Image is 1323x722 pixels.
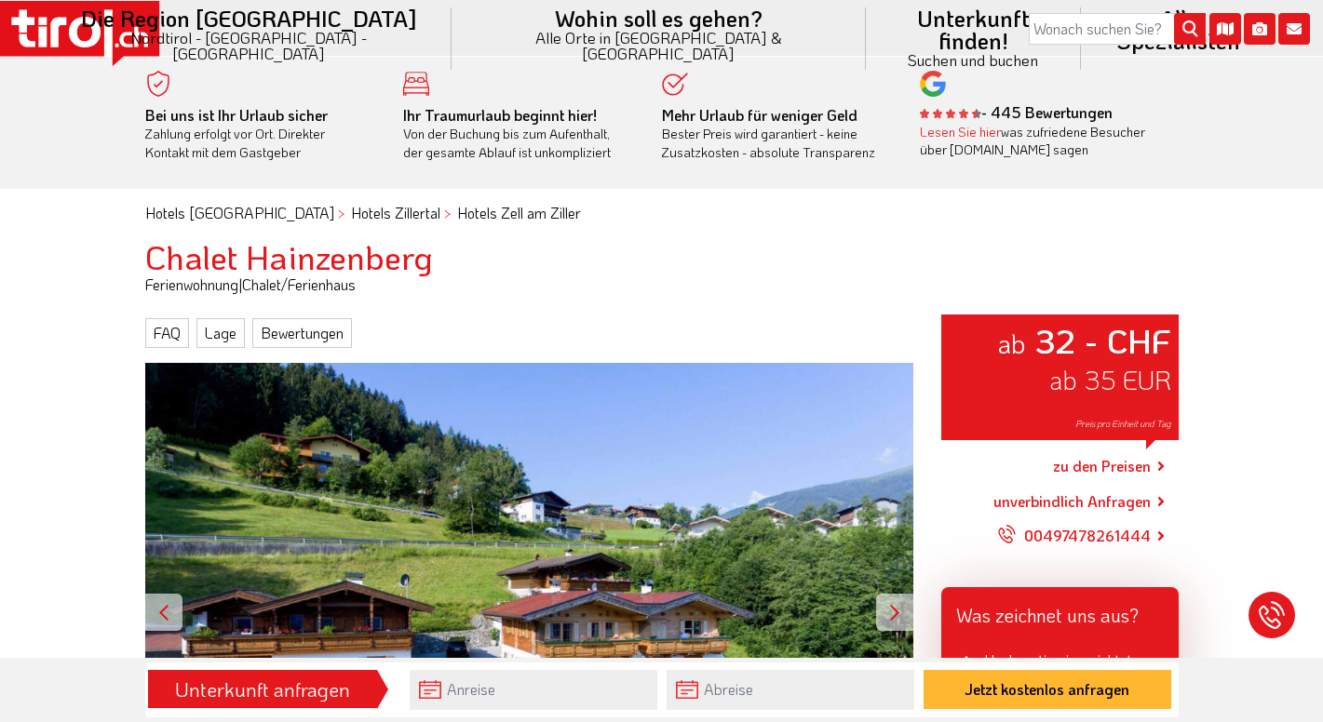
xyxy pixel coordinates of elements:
a: Hotels Zillertal [351,203,440,222]
small: Suchen und buchen [888,52,1059,68]
span: Preis pro Einheit und Tag [1075,418,1171,430]
div: Unterkunft anfragen [154,674,371,705]
b: Mehr Urlaub für weniger Geld [662,105,857,125]
b: Bei uns ist Ihr Urlaub sicher [145,105,328,125]
div: Bester Preis wird garantiert - keine Zusatzkosten - absolute Transparenz [662,106,893,162]
div: Ferienwohnung Chalet/Ferienhaus [131,274,1193,295]
i: Fotogalerie [1244,13,1276,45]
span: | [238,274,242,294]
span: ab 35 EUR [1049,363,1171,396]
strong: 32 - CHF [1034,318,1171,362]
li: Hochwertig eingerichtete Chalet zum Alleinbewohnen für max. 10 Personen [956,650,1164,713]
input: Anreise [410,670,657,710]
a: Lage [196,318,245,348]
small: Alle Orte in [GEOGRAPHIC_DATA] & [GEOGRAPHIC_DATA] [474,30,844,61]
a: 00497478261444 [998,513,1151,559]
b: Ihr Traumurlaub beginnt hier! [403,105,597,125]
a: unverbindlich Anfragen [993,490,1151,513]
small: Nordtirol - [GEOGRAPHIC_DATA] - [GEOGRAPHIC_DATA] [69,30,429,61]
a: Hotels Zell am Ziller [457,203,581,222]
i: Kontakt [1278,13,1310,45]
button: Jetzt kostenlos anfragen [924,670,1171,709]
input: Abreise [667,670,914,710]
a: Bewertungen [252,318,352,348]
div: Von der Buchung bis zum Aufenthalt, der gesamte Ablauf ist unkompliziert [403,106,634,162]
div: Was zeichnet uns aus? [941,587,1179,635]
a: Hotels [GEOGRAPHIC_DATA] [145,203,334,222]
h1: Chalet Hainzenberg [145,238,1179,275]
a: FAQ [145,318,189,348]
a: zu den Preisen [1053,444,1151,490]
input: Wonach suchen Sie? [1029,13,1206,45]
a: Lesen Sie hier [920,123,1001,140]
small: ab [997,326,1026,360]
b: - 445 Bewertungen [920,102,1113,122]
div: was zufriedene Besucher über [DOMAIN_NAME] sagen [920,123,1151,159]
div: Zahlung erfolgt vor Ort. Direkter Kontakt mit dem Gastgeber [145,106,376,162]
i: Karte öffnen [1209,13,1241,45]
